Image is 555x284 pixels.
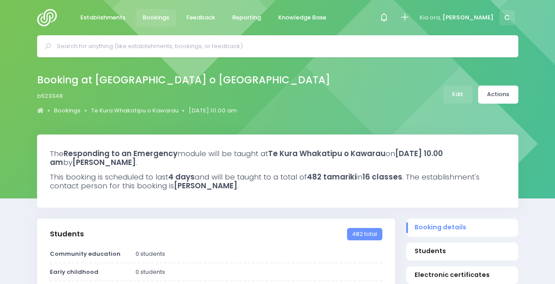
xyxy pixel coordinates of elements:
[419,13,441,22] span: Kia ora,
[478,86,518,104] a: Actions
[57,40,506,53] input: Search for anything (like establishments, bookings, or feedback)
[307,172,356,182] strong: 482 tamariki
[225,9,268,26] a: Reporting
[271,9,334,26] a: Knowledge Base
[91,106,178,115] a: Te Kura Whakatipu o Kawarau
[232,13,261,22] span: Reporting
[50,148,443,168] strong: [DATE] 10.00 am
[37,92,63,101] span: b523348
[80,13,125,22] span: Establishments
[443,86,472,104] a: Edit
[186,13,215,22] span: Feedback
[54,106,80,115] a: Bookings
[168,172,195,182] strong: 4 days
[174,180,238,191] strong: [PERSON_NAME]
[406,243,518,261] a: Students
[362,172,402,182] strong: 16 classes
[278,13,326,22] span: Knowledge Base
[268,148,385,159] strong: Te Kura Whakatipu o Kawarau
[50,250,121,258] strong: Community education
[143,13,169,22] span: Bookings
[406,219,518,237] a: Booking details
[73,9,133,26] a: Establishments
[50,172,506,191] h3: This booking is scheduled to last and will be taught to a total of in . The establishment's conta...
[415,223,510,232] span: Booking details
[50,149,506,167] h3: The module will be taught at on by .
[179,9,223,26] a: Feedback
[415,247,510,256] span: Students
[50,268,98,276] strong: Early childhood
[189,106,237,115] a: [DATE] 10.00 am
[72,157,136,168] strong: [PERSON_NAME]
[50,230,84,239] h3: Students
[130,268,388,277] div: 0 students
[37,9,62,26] img: Logo
[136,9,177,26] a: Bookings
[499,10,515,26] span: C
[415,270,510,280] span: Electronic certificates
[37,74,330,86] h2: Booking at [GEOGRAPHIC_DATA] o [GEOGRAPHIC_DATA]
[442,13,494,22] span: [PERSON_NAME]
[130,250,388,258] div: 0 students
[64,148,177,159] strong: Responding to an Emergency
[347,228,382,240] span: 482 total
